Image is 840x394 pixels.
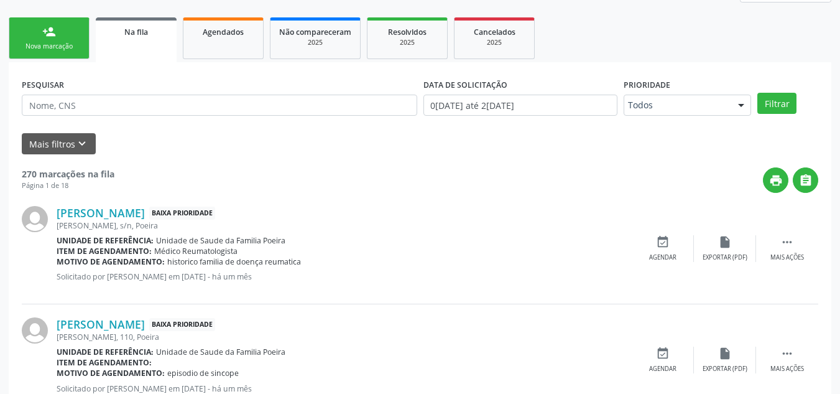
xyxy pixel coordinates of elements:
[757,93,796,114] button: Filtrar
[770,365,804,373] div: Mais ações
[718,347,732,360] i: insert_drive_file
[149,207,215,220] span: Baixa Prioridade
[649,365,676,373] div: Agendar
[57,271,632,282] p: Solicitado por [PERSON_NAME] em [DATE] - há um mês
[22,95,417,116] input: Nome, CNS
[18,42,80,51] div: Nova marcação
[149,318,215,331] span: Baixa Prioridade
[57,347,154,357] b: Unidade de referência:
[763,167,788,193] button: print
[57,383,632,394] p: Solicitado por [PERSON_NAME] em [DATE] - há um mês
[167,368,239,378] span: episodio de sincope
[156,347,285,357] span: Unidade de Saude da Familia Poeira
[22,75,64,95] label: PESQUISAR
[42,25,56,39] div: person_add
[57,357,152,368] b: Item de agendamento:
[279,27,351,37] span: Não compareceram
[649,253,676,262] div: Agendar
[22,181,114,191] div: Página 1 de 18
[703,365,747,373] div: Exportar (PDF)
[57,256,165,267] b: Motivo de agendamento:
[22,168,114,180] strong: 270 marcações na fila
[22,317,48,344] img: img
[423,95,618,116] input: Selecione um intervalo
[22,206,48,232] img: img
[57,206,145,220] a: [PERSON_NAME]
[769,174,783,187] i: print
[57,235,154,246] b: Unidade de referência:
[780,235,794,249] i: 
[628,99,726,111] span: Todos
[57,368,165,378] b: Motivo de agendamento:
[57,317,145,331] a: [PERSON_NAME]
[75,137,89,151] i: keyboard_arrow_down
[474,27,515,37] span: Cancelados
[656,235,670,249] i: event_available
[703,253,747,262] div: Exportar (PDF)
[203,27,244,37] span: Agendados
[656,347,670,360] i: event_available
[167,256,301,267] span: historico familia de doença reumatica
[154,246,238,256] span: Médico Reumatologista
[279,38,351,47] div: 2025
[423,75,507,95] label: DATA DE SOLICITAÇÃO
[57,246,152,256] b: Item de agendamento:
[57,220,632,231] div: [PERSON_NAME], s/n, Poeira
[156,235,285,246] span: Unidade de Saude da Familia Poeira
[624,75,670,95] label: Prioridade
[22,133,96,155] button: Mais filtroskeyboard_arrow_down
[57,332,632,342] div: [PERSON_NAME], 110, Poeira
[124,27,148,37] span: Na fila
[388,27,427,37] span: Resolvidos
[376,38,438,47] div: 2025
[799,174,813,187] i: 
[770,253,804,262] div: Mais ações
[718,235,732,249] i: insert_drive_file
[463,38,525,47] div: 2025
[780,347,794,360] i: 
[793,167,818,193] button: 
